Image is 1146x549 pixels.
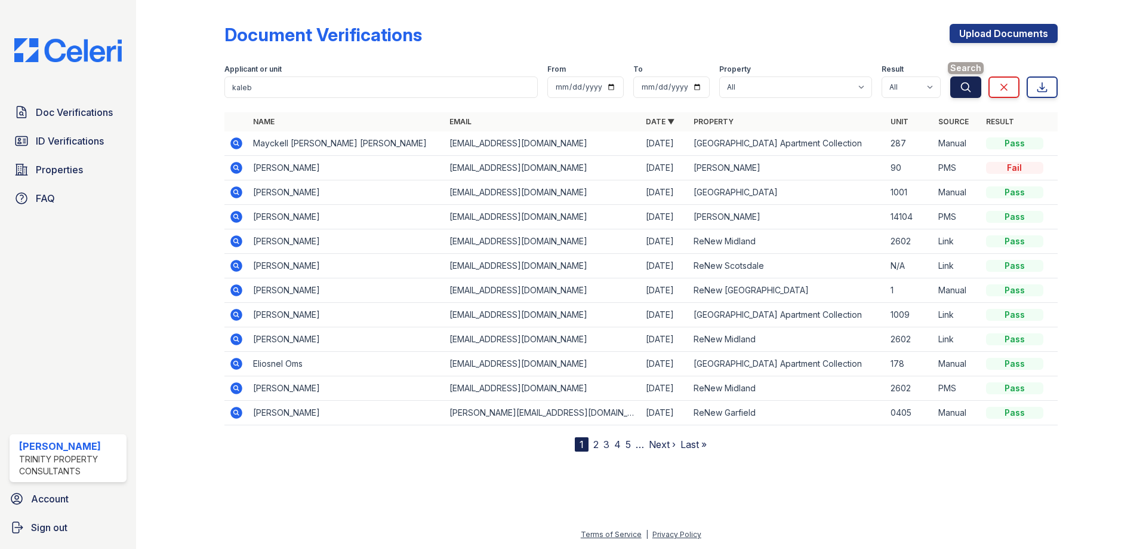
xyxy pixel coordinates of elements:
[614,438,621,450] a: 4
[649,438,676,450] a: Next ›
[934,229,981,254] td: Link
[694,117,734,126] a: Property
[5,487,131,511] a: Account
[886,376,934,401] td: 2602
[950,76,981,98] button: Search
[986,162,1043,174] div: Fail
[986,186,1043,198] div: Pass
[248,303,445,327] td: [PERSON_NAME]
[641,229,689,254] td: [DATE]
[248,229,445,254] td: [PERSON_NAME]
[689,205,885,229] td: [PERSON_NAME]
[248,327,445,352] td: [PERSON_NAME]
[547,65,566,74] label: From
[886,278,934,303] td: 1
[253,117,275,126] a: Name
[641,352,689,376] td: [DATE]
[31,520,67,535] span: Sign out
[689,278,885,303] td: ReNew [GEOGRAPHIC_DATA]
[986,137,1043,149] div: Pass
[641,131,689,156] td: [DATE]
[575,437,589,452] div: 1
[593,438,599,450] a: 2
[886,327,934,352] td: 2602
[934,376,981,401] td: PMS
[636,437,644,452] span: …
[934,352,981,376] td: Manual
[445,278,641,303] td: [EMAIL_ADDRESS][DOMAIN_NAME]
[445,156,641,180] td: [EMAIL_ADDRESS][DOMAIN_NAME]
[248,131,445,156] td: Mayckell [PERSON_NAME] [PERSON_NAME]
[886,229,934,254] td: 2602
[224,24,422,45] div: Document Verifications
[248,180,445,205] td: [PERSON_NAME]
[626,438,631,450] a: 5
[886,352,934,376] td: 178
[633,65,643,74] label: To
[689,352,885,376] td: [GEOGRAPHIC_DATA] Apartment Collection
[986,309,1043,321] div: Pass
[5,516,131,539] a: Sign out
[646,530,648,539] div: |
[689,303,885,327] td: [GEOGRAPHIC_DATA] Apartment Collection
[646,117,674,126] a: Date ▼
[445,303,641,327] td: [EMAIL_ADDRESS][DOMAIN_NAME]
[445,180,641,205] td: [EMAIL_ADDRESS][DOMAIN_NAME]
[641,180,689,205] td: [DATE]
[224,76,538,98] input: Search by name, email, or unit number
[938,117,969,126] a: Source
[445,327,641,352] td: [EMAIL_ADDRESS][DOMAIN_NAME]
[986,333,1043,345] div: Pass
[886,180,934,205] td: 1001
[445,352,641,376] td: [EMAIL_ADDRESS][DOMAIN_NAME]
[689,156,885,180] td: [PERSON_NAME]
[891,117,908,126] a: Unit
[248,205,445,229] td: [PERSON_NAME]
[641,156,689,180] td: [DATE]
[445,376,641,401] td: [EMAIL_ADDRESS][DOMAIN_NAME]
[934,401,981,425] td: Manual
[934,180,981,205] td: Manual
[652,530,701,539] a: Privacy Policy
[19,439,122,453] div: [PERSON_NAME]
[689,254,885,278] td: ReNew Scotsdale
[10,100,127,124] a: Doc Verifications
[445,229,641,254] td: [EMAIL_ADDRESS][DOMAIN_NAME]
[986,235,1043,247] div: Pass
[689,180,885,205] td: [GEOGRAPHIC_DATA]
[641,205,689,229] td: [DATE]
[886,303,934,327] td: 1009
[886,205,934,229] td: 14104
[641,327,689,352] td: [DATE]
[934,156,981,180] td: PMS
[449,117,472,126] a: Email
[882,65,904,74] label: Result
[689,401,885,425] td: ReNew Garfield
[248,254,445,278] td: [PERSON_NAME]
[689,327,885,352] td: ReNew Midland
[19,453,122,477] div: Trinity Property Consultants
[950,24,1058,43] a: Upload Documents
[36,105,113,119] span: Doc Verifications
[445,205,641,229] td: [EMAIL_ADDRESS][DOMAIN_NAME]
[5,38,131,62] img: CE_Logo_Blue-a8612792a0a2168367f1c8372b55b34899dd931a85d93a1a3d3e32e68fde9ad4.png
[603,438,609,450] a: 3
[641,401,689,425] td: [DATE]
[934,278,981,303] td: Manual
[581,530,642,539] a: Terms of Service
[641,303,689,327] td: [DATE]
[886,401,934,425] td: 0405
[934,303,981,327] td: Link
[641,278,689,303] td: [DATE]
[934,254,981,278] td: Link
[248,376,445,401] td: [PERSON_NAME]
[886,131,934,156] td: 287
[445,254,641,278] td: [EMAIL_ADDRESS][DOMAIN_NAME]
[719,65,751,74] label: Property
[986,211,1043,223] div: Pass
[445,401,641,425] td: [PERSON_NAME][EMAIL_ADDRESS][DOMAIN_NAME]
[641,376,689,401] td: [DATE]
[31,492,69,506] span: Account
[948,62,984,74] span: Search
